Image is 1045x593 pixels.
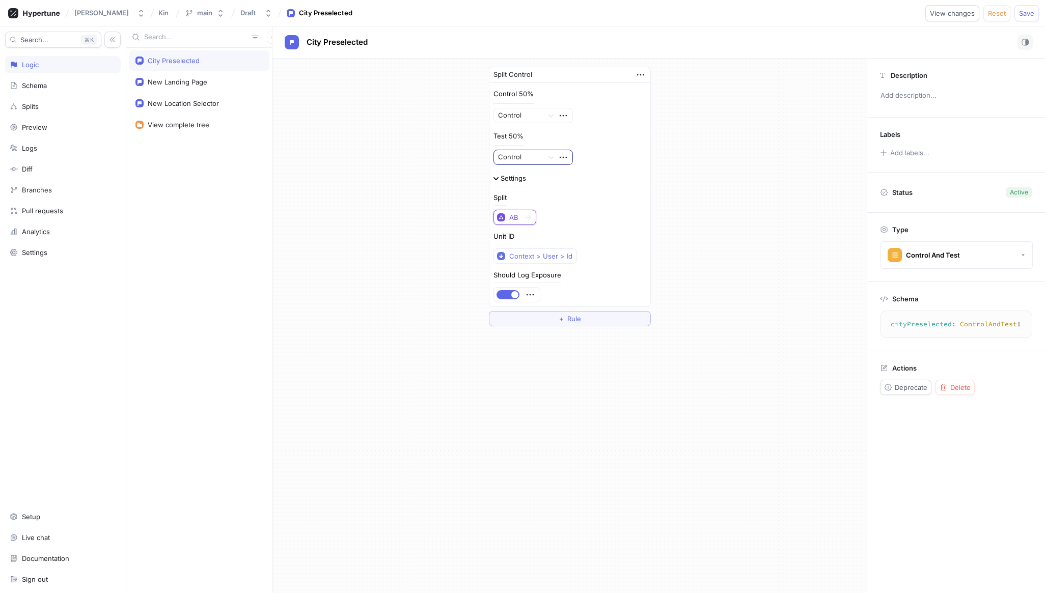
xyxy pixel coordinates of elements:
span: Save [1019,10,1034,16]
div: Split [493,194,507,201]
p: Status [892,185,913,200]
div: Pull requests [22,207,63,215]
button: Control And Test [880,241,1033,269]
button: View changes [925,5,979,21]
span: Rule [567,316,581,322]
div: 50% [519,91,534,97]
div: Control And Test [906,251,960,260]
button: Reset [983,5,1010,21]
textarea: cityPreselected: ControlAndTest! [885,315,1028,333]
button: Search...K [5,32,101,48]
div: AB [509,213,518,222]
button: [PERSON_NAME] [70,5,149,21]
p: Add description... [876,87,1036,104]
div: K [81,35,97,45]
div: Active [1010,188,1028,197]
div: New Location Selector [148,99,219,107]
button: Deprecate [880,380,931,395]
button: Context > User > Id [493,248,577,264]
div: View complete tree [148,121,209,129]
div: Documentation [22,554,69,562]
span: Deprecate [895,384,927,390]
div: New Landing Page [148,78,207,86]
p: Test [493,131,507,142]
span: Search... [20,37,48,43]
div: Settings [501,175,526,182]
div: Split Control [493,70,532,80]
div: Unit ID [493,233,514,240]
div: Draft [240,9,256,17]
div: Splits [22,102,39,110]
span: ＋ [558,316,565,322]
div: Branches [22,186,52,194]
span: Kin [158,9,169,16]
div: Setup [22,513,40,521]
div: City Preselected [148,57,200,65]
input: Search... [144,32,248,42]
p: Type [892,225,909,234]
button: Draft [236,5,277,21]
p: Actions [892,364,917,372]
div: Analytics [22,228,50,236]
a: Documentation [5,550,121,567]
span: City Preselected [307,38,368,46]
p: Control [493,89,517,99]
div: Settings [22,248,47,257]
span: Reset [988,10,1006,16]
div: Logic [22,61,39,69]
div: main [197,9,212,17]
div: Diff [22,165,33,173]
div: Should Log Exposure [493,272,561,278]
p: Labels [880,130,900,138]
div: Logs [22,144,37,152]
div: 50% [509,133,524,139]
p: Schema [892,295,918,303]
div: Sign out [22,575,48,583]
button: main [181,5,229,21]
div: City Preselected [299,8,352,18]
button: Delete [936,380,975,395]
div: Preview [22,123,47,131]
div: [PERSON_NAME] [74,9,129,17]
div: Live chat [22,533,50,542]
span: View changes [930,10,975,16]
p: Description [891,71,927,79]
span: Delete [950,384,971,390]
button: ＋Rule [489,311,651,326]
div: Context > User > Id [509,252,572,261]
button: AB [493,210,536,225]
button: Save [1014,5,1039,21]
button: Add labels... [876,146,932,159]
div: Schema [22,81,47,90]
